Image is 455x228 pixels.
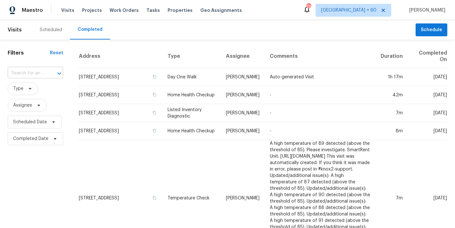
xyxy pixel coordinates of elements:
[82,7,102,13] span: Projects
[162,45,221,68] th: Type
[376,86,408,104] td: 42m
[162,104,221,122] td: Listed Inventory Diagnostic
[168,7,193,13] span: Properties
[13,136,48,142] span: Completed Date
[152,128,157,134] button: Copy Address
[221,122,265,140] td: [PERSON_NAME]
[22,7,43,13] span: Maestro
[146,8,160,13] span: Tasks
[40,27,62,33] div: Scheduled
[110,7,139,13] span: Work Orders
[79,86,162,104] td: [STREET_ADDRESS]
[376,122,408,140] td: 8m
[78,26,103,33] div: Completed
[376,68,408,86] td: 1h 17m
[265,45,375,68] th: Comments
[221,86,265,104] td: [PERSON_NAME]
[265,122,375,140] td: -
[13,85,23,92] span: Type
[79,45,162,68] th: Address
[8,68,45,78] input: Search for an address...
[162,68,221,86] td: Day One Walk
[8,23,22,37] span: Visits
[13,102,32,109] span: Assignee
[306,4,311,10] div: 778
[408,68,448,86] td: [DATE]
[416,23,447,37] button: Schedule
[221,68,265,86] td: [PERSON_NAME]
[152,195,157,201] button: Copy Address
[13,119,47,125] span: Scheduled Date
[265,104,375,122] td: -
[162,122,221,140] td: Home Health Checkup
[408,86,448,104] td: [DATE]
[61,7,74,13] span: Visits
[407,7,445,13] span: [PERSON_NAME]
[152,74,157,80] button: Copy Address
[221,45,265,68] th: Assignee
[162,86,221,104] td: Home Health Checkup
[50,50,63,56] div: Reset
[421,26,442,34] span: Schedule
[376,104,408,122] td: 7m
[152,110,157,116] button: Copy Address
[8,50,50,56] h1: Filters
[408,122,448,140] td: [DATE]
[321,7,376,13] span: [GEOGRAPHIC_DATA] + 60
[79,68,162,86] td: [STREET_ADDRESS]
[79,122,162,140] td: [STREET_ADDRESS]
[200,7,242,13] span: Geo Assignments
[55,69,64,78] button: Open
[221,104,265,122] td: [PERSON_NAME]
[408,104,448,122] td: [DATE]
[152,92,157,98] button: Copy Address
[79,104,162,122] td: [STREET_ADDRESS]
[265,68,375,86] td: Auto-generated Visit
[408,45,448,68] th: Completed On
[265,86,375,104] td: -
[376,45,408,68] th: Duration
